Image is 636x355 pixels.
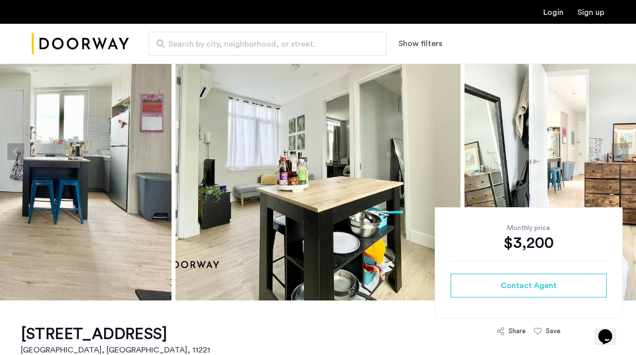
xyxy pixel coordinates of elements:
[451,274,607,297] button: button
[612,143,629,160] button: Next apartment
[578,8,604,16] a: Registration
[451,223,607,233] div: Monthly price
[175,3,461,300] img: apartment
[594,315,626,345] iframe: chat widget
[399,38,442,50] button: Show or hide filters
[543,8,564,16] a: Login
[169,38,359,50] span: Search by city, neighborhood, or street.
[21,324,210,344] h1: [STREET_ADDRESS]
[501,280,557,292] span: Contact Agent
[32,25,129,62] img: logo
[451,233,607,253] div: $3,200
[546,326,561,336] div: Save
[509,326,526,336] div: Share
[149,32,387,56] input: Apartment Search
[32,25,129,62] a: Cazamio Logo
[7,143,24,160] button: Previous apartment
